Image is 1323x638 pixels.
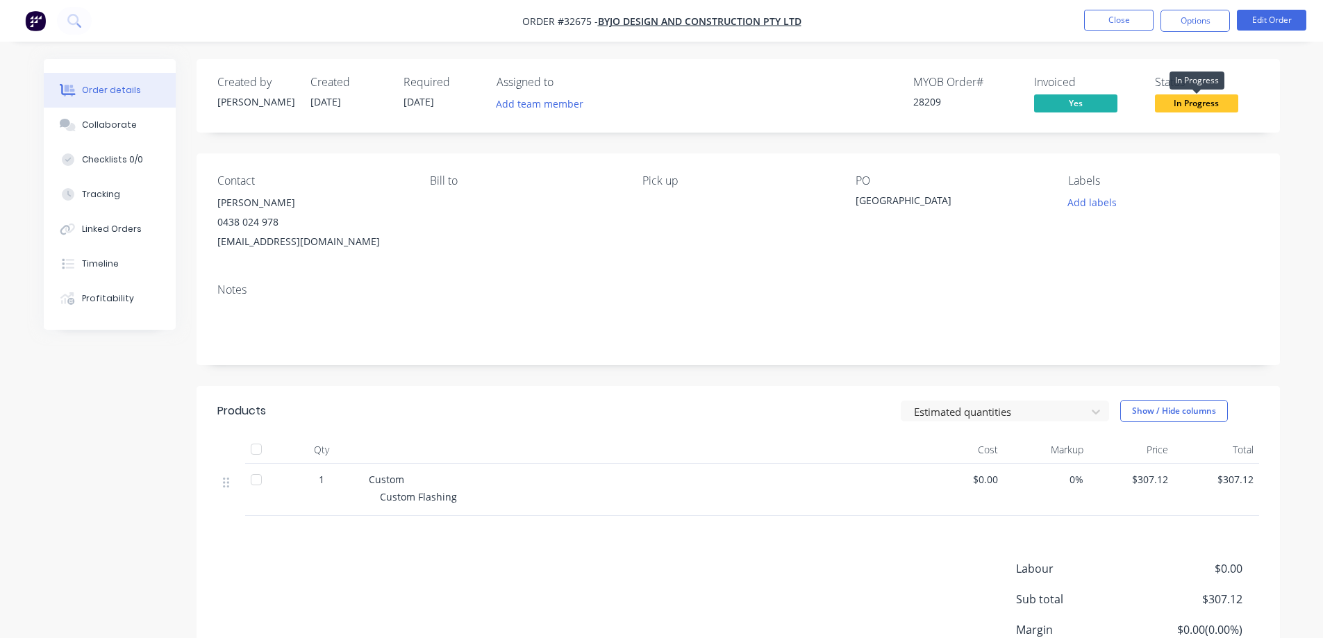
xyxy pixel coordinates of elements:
div: Created [310,76,387,89]
div: Created by [217,76,294,89]
div: [PERSON_NAME] [217,94,294,109]
div: Bill to [430,174,620,187]
span: Custom Flashing [380,490,457,503]
div: Total [1174,436,1259,464]
span: In Progress [1155,94,1238,112]
div: Cost [919,436,1004,464]
button: Add team member [488,94,590,113]
div: Markup [1004,436,1089,464]
a: ByJo Design and Construction PTY LTD [598,15,801,28]
div: [PERSON_NAME]0438 024 978[EMAIL_ADDRESS][DOMAIN_NAME] [217,193,408,251]
button: Timeline [44,246,176,281]
span: Custom [369,473,404,486]
div: Labels [1068,174,1258,187]
div: Notes [217,283,1259,296]
div: Required [403,76,480,89]
div: Linked Orders [82,223,142,235]
span: $0.00 ( 0.00 %) [1139,621,1242,638]
span: $0.00 [924,472,999,487]
button: Edit Order [1237,10,1306,31]
div: MYOB Order # [913,76,1017,89]
span: Labour [1016,560,1140,577]
span: Sub total [1016,591,1140,607]
div: [PERSON_NAME] [217,193,408,212]
div: PO [856,174,1046,187]
button: Options [1160,10,1230,32]
span: 0% [1009,472,1083,487]
button: Add labels [1060,193,1124,212]
button: Order details [44,73,176,108]
div: [GEOGRAPHIC_DATA] [856,193,1029,212]
span: $0.00 [1139,560,1242,577]
button: In Progress [1155,94,1238,115]
div: In Progress [1170,72,1224,90]
span: Margin [1016,621,1140,638]
div: [EMAIL_ADDRESS][DOMAIN_NAME] [217,232,408,251]
div: Tracking [82,188,120,201]
span: [DATE] [403,95,434,108]
div: Order details [82,84,141,96]
div: Contact [217,174,408,187]
div: Profitability [82,292,134,305]
button: Linked Orders [44,212,176,246]
button: Add team member [497,94,591,113]
div: Products [217,403,266,419]
div: 28209 [913,94,1017,109]
img: Factory [25,10,46,31]
div: 0438 024 978 [217,212,408,232]
div: Checklists 0/0 [82,153,143,166]
div: Price [1089,436,1174,464]
button: Profitability [44,281,176,316]
button: Show / Hide columns [1120,400,1228,422]
span: $307.12 [1179,472,1254,487]
span: 1 [319,472,324,487]
span: $307.12 [1139,591,1242,607]
div: Timeline [82,258,119,270]
span: Order #32675 - [522,15,598,28]
span: $307.12 [1095,472,1169,487]
button: Collaborate [44,108,176,142]
span: [DATE] [310,95,341,108]
div: Assigned to [497,76,635,89]
button: Tracking [44,177,176,212]
div: Collaborate [82,119,137,131]
div: Invoiced [1034,76,1138,89]
div: Pick up [642,174,833,187]
span: Yes [1034,94,1117,112]
button: Checklists 0/0 [44,142,176,177]
button: Close [1084,10,1154,31]
div: Status [1155,76,1259,89]
div: Qty [280,436,363,464]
